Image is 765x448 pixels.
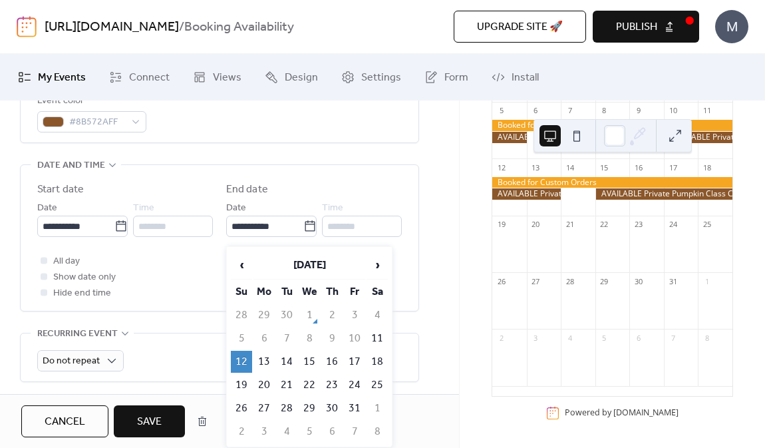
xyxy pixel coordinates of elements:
th: Mo [253,281,275,303]
a: Settings [331,59,411,95]
span: My Events [38,70,86,86]
td: 28 [231,304,252,326]
div: 29 [599,276,609,286]
td: 11 [367,328,388,349]
td: 15 [299,351,320,373]
span: Do not repeat [43,352,100,370]
a: [URL][DOMAIN_NAME] [45,15,179,40]
div: 2 [496,333,506,343]
span: ‹ [231,252,251,278]
div: 5 [599,333,609,343]
div: Booked for Custom Orders [492,120,732,131]
button: Cancel [21,405,108,437]
a: My Events [8,59,96,95]
span: #8B572AFF [69,114,125,130]
td: 30 [276,304,297,326]
td: 17 [344,351,365,373]
td: 7 [344,421,365,443]
td: 16 [321,351,343,373]
div: 8 [702,333,712,343]
div: 13 [531,162,541,172]
span: Hide end time [53,286,111,302]
div: Start date [37,182,84,198]
div: AVAILABLE Private Pumpkin Class Cookie Decorating Class [492,188,561,200]
div: 18 [702,162,712,172]
button: Save [114,405,185,437]
div: 11 [702,106,712,116]
b: Booking Availability [184,15,294,40]
div: 10 [668,106,678,116]
div: 7 [668,333,678,343]
div: 6 [633,333,643,343]
img: logo [17,16,37,37]
th: We [299,281,320,303]
td: 12 [231,351,252,373]
td: 29 [299,397,320,419]
td: 1 [299,304,320,326]
td: 30 [321,397,343,419]
button: Upgrade site 🚀 [454,11,586,43]
div: 12 [496,162,506,172]
td: 22 [299,374,320,396]
td: 18 [367,351,388,373]
span: Date [226,200,246,216]
th: Tu [276,281,297,303]
td: 26 [231,397,252,419]
td: 5 [231,328,252,349]
td: 20 [253,374,275,396]
span: Cancel [45,414,85,430]
span: Connect [129,70,170,86]
th: Sa [367,281,388,303]
a: Connect [99,59,180,95]
div: 3 [531,333,541,343]
span: Publish [616,19,657,35]
span: Time [133,200,154,216]
td: 29 [253,304,275,326]
a: Form [414,59,478,95]
td: 1 [367,397,388,419]
td: 5 [299,421,320,443]
th: Th [321,281,343,303]
div: 25 [702,220,712,230]
a: Design [255,59,328,95]
span: Design [285,70,318,86]
td: 25 [367,374,388,396]
td: 13 [253,351,275,373]
div: 19 [496,220,506,230]
div: 7 [565,106,575,116]
td: 7 [276,328,297,349]
div: 8 [599,106,609,116]
a: Views [183,59,251,95]
td: 2 [231,421,252,443]
div: 31 [668,276,678,286]
td: 27 [253,397,275,419]
div: End date [226,182,268,198]
td: 8 [299,328,320,349]
div: 24 [668,220,678,230]
span: Recurring event [37,326,118,342]
span: › [367,252,387,278]
div: 30 [633,276,643,286]
td: 4 [367,304,388,326]
td: 10 [344,328,365,349]
div: 27 [531,276,541,286]
div: 26 [496,276,506,286]
div: 5 [496,106,506,116]
a: Install [482,59,549,95]
td: 19 [231,374,252,396]
td: 28 [276,397,297,419]
div: AVAILABLE Private Pumpkin Class Cookie Decorating Class [492,132,527,143]
td: 4 [276,421,297,443]
div: 9 [633,106,643,116]
div: 6 [531,106,541,116]
div: Booked for Custom Orders [492,177,732,188]
div: Powered by [565,407,679,419]
td: 6 [321,421,343,443]
div: M [715,10,748,43]
td: 31 [344,397,365,419]
span: Form [444,70,468,86]
div: AVAILABLE Private Pumpkin Class Cookie Decorating Class [664,132,732,143]
div: 28 [565,276,575,286]
td: 24 [344,374,365,396]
